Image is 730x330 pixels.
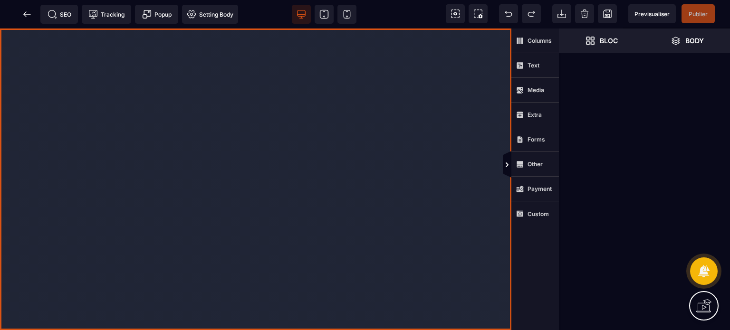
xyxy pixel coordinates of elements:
[689,10,708,18] span: Publier
[644,28,730,53] span: Open Layer Manager
[634,10,670,18] span: Previsualiser
[446,4,465,23] span: View components
[559,28,644,53] span: Open Blocks
[528,160,543,168] strong: Other
[528,185,552,192] strong: Payment
[528,86,544,94] strong: Media
[528,136,545,143] strong: Forms
[628,4,676,23] span: Preview
[48,9,71,19] span: SEO
[528,62,539,69] strong: Text
[685,37,704,44] strong: Body
[600,37,618,44] strong: Bloc
[528,111,542,118] strong: Extra
[528,210,549,217] strong: Custom
[469,4,488,23] span: Screenshot
[528,37,552,44] strong: Columns
[88,9,125,19] span: Tracking
[142,9,172,19] span: Popup
[187,9,233,19] span: Setting Body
